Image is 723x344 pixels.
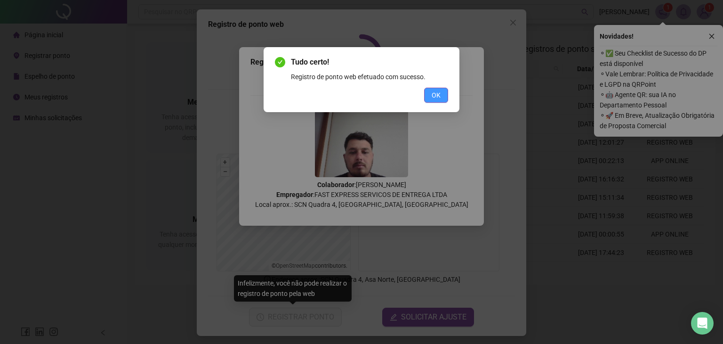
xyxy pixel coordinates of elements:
span: OK [432,90,441,100]
span: Tudo certo! [291,57,448,68]
button: OK [424,88,448,103]
span: check-circle [275,57,285,67]
div: Registro de ponto web efetuado com sucesso. [291,72,448,82]
div: Open Intercom Messenger [691,312,714,335]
